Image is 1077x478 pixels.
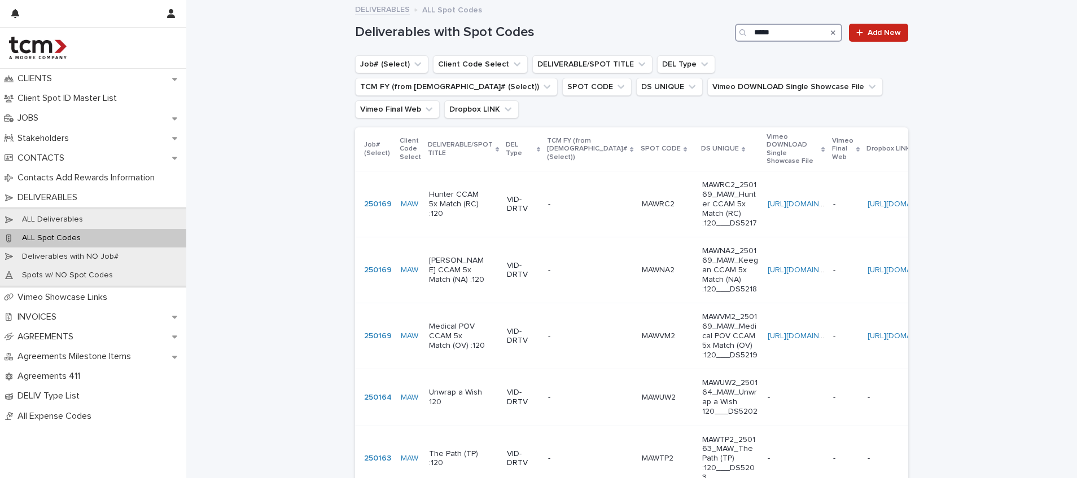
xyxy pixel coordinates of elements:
a: MAW [401,454,418,463]
p: DELIV Type List [13,391,89,401]
p: MAWRC2 [642,197,677,209]
span: Add New [868,29,901,37]
p: MAWRC2_250169_MAW_Hunter CCAM 5x Match (RC) :120___DS5217 [702,180,759,228]
p: - [548,265,605,275]
button: Vimeo DOWNLOAD Single Showcase File [707,78,883,96]
p: Unwrap a Wish 120 [429,388,485,407]
button: DEL Type [657,55,715,73]
p: - [548,454,605,463]
p: VID-DRTV [507,449,539,468]
p: Client Code Select [400,135,421,163]
p: - [548,200,605,209]
p: Agreements 411 [13,371,89,382]
img: 4hMmSqQkux38exxPVZHQ [9,37,67,59]
p: Contacts Add Rewards Information [13,172,164,183]
button: TCM FY (from Job# (Select)) [355,78,558,96]
p: Spots w/ NO Spot Codes [13,271,122,280]
a: 250169 [364,331,392,341]
a: MAW [401,393,418,402]
button: SPOT CODE [562,78,632,96]
p: TCM FY (from [DEMOGRAPHIC_DATA]# (Select)) [547,135,627,163]
p: Deliverables with NO Job# [13,252,128,262]
p: - [768,391,772,402]
p: VID-DRTV [507,327,539,346]
button: DS UNIQUE [636,78,703,96]
a: [URL][DOMAIN_NAME] [768,266,847,274]
p: Agreements Milestone Items [13,351,140,362]
p: Client Spot ID Master List [13,93,126,104]
button: DELIVERABLE/SPOT TITLE [532,55,653,73]
p: CLIENTS [13,73,61,84]
tr: 250169 MAW Medical POV CCAM 5x Match (OV) :120VID-DRTV-MAWVM2MAWVM2 MAWVM2_250169_MAW_Medical POV... [355,303,942,369]
p: Vimeo Final Web [832,135,853,163]
p: Vimeo Showcase Links [13,292,116,303]
tr: 250164 MAW Unwrap a Wish 120VID-DRTV-MAWUW2MAWUW2 MAWUW2_250164_MAW_Unwrap a Wish 120___DS5202-- ... [355,369,942,426]
p: - [833,452,838,463]
p: ALL Spot Codes [422,3,482,15]
p: Vimeo DOWNLOAD Single Showcase File [767,131,819,168]
p: The Path (TP) :120 [429,449,485,468]
button: Client Code Select [433,55,528,73]
button: Job# (Select) [355,55,428,73]
p: DS UNIQUE [701,143,739,155]
p: ALL Deliverables [13,215,92,224]
p: - [548,331,605,341]
p: VID-DRTV [507,388,539,407]
button: Dropbox LINK [444,100,519,118]
a: [URL][DOMAIN_NAME] [868,332,947,340]
p: MAWUW2_250164_MAW_Unwrap a Wish 120___DS5202 [702,378,759,416]
p: - [548,393,605,402]
p: MAWUW2 [642,391,678,402]
tr: 250169 MAW Hunter CCAM 5x Match (RC) :120VID-DRTV-MAWRC2MAWRC2 MAWRC2_250169_MAW_Hunter CCAM 5x M... [355,171,942,237]
p: Hunter CCAM 5x Match (RC) :120 [429,190,485,218]
p: Dropbox LINK [866,143,910,155]
a: [URL][DOMAIN_NAME] [768,200,847,208]
tr: 250169 MAW [PERSON_NAME] CCAM 5x Match (NA) :120VID-DRTV-MAWNA2MAWNA2 MAWNA2_250169_MAW_Keegan CC... [355,237,942,303]
a: 250169 [364,265,392,275]
button: Vimeo Final Web [355,100,440,118]
p: MAWVM2_250169_MAW_Medical POV CCAM 5x Match (OV) :120___DS5219 [702,312,759,360]
p: VID-DRTV [507,261,539,280]
p: CONTACTS [13,153,73,163]
p: SPOT CODE [641,143,681,155]
p: - [833,197,838,209]
p: MAWNA2_250169_MAW_Keegan CCAM 5x Match (NA) :120___DS5218 [702,246,759,294]
input: Search [735,24,842,42]
a: [URL][DOMAIN_NAME] [768,332,847,340]
p: - [833,391,838,402]
p: Medical POV CCAM 5x Match (OV) :120 [429,322,485,350]
a: Add New [849,24,908,42]
p: MAWNA2 [642,263,677,275]
p: - [868,391,872,402]
a: [URL][DOMAIN_NAME] [868,200,947,208]
p: All Expense Codes [13,411,100,422]
a: MAW [401,200,418,209]
p: AGREEMENTS [13,331,82,342]
p: [PERSON_NAME] CCAM 5x Match (NA) :120 [429,256,485,284]
p: MAWVM2 [642,329,677,341]
p: - [768,452,772,463]
a: MAW [401,331,418,341]
a: 250169 [364,200,392,209]
p: Stakeholders [13,133,78,144]
p: MAWTP2 [642,452,676,463]
a: DELIVERABLES [355,2,410,15]
h1: Deliverables with Spot Codes [355,24,730,41]
p: Job# (Select) [364,139,393,160]
p: - [833,263,838,275]
p: - [868,452,872,463]
p: DELIVERABLES [13,192,86,203]
a: 250163 [364,454,391,463]
p: DEL Type [506,139,534,160]
a: 250164 [364,393,392,402]
a: MAW [401,265,418,275]
p: INVOICES [13,312,65,322]
a: [URL][DOMAIN_NAME] [868,266,947,274]
p: VID-DRTV [507,195,539,214]
p: ALL Spot Codes [13,233,90,243]
p: - [833,329,838,341]
p: JOBS [13,113,47,123]
p: DELIVERABLE/SPOT TITLE [428,139,493,160]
